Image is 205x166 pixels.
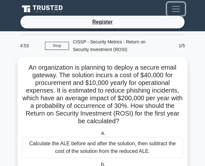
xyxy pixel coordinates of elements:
[160,39,189,52] div: 1/5
[167,3,185,15] button: Toggle navigation
[21,64,184,125] h5: An organization is planning to deploy a secure email gateway. The solution incurs a cost of $40,0...
[69,35,160,56] div: CISSP - Security Metrics - Return on Security Investment (ROSI)
[101,130,105,136] span: a.
[88,18,117,26] a: Register
[16,39,45,52] div: 4:53
[45,42,69,50] a: Stop
[22,137,183,158] div: Calculate the ALE before and after the solution, then subtract the cost of the solution from the ...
